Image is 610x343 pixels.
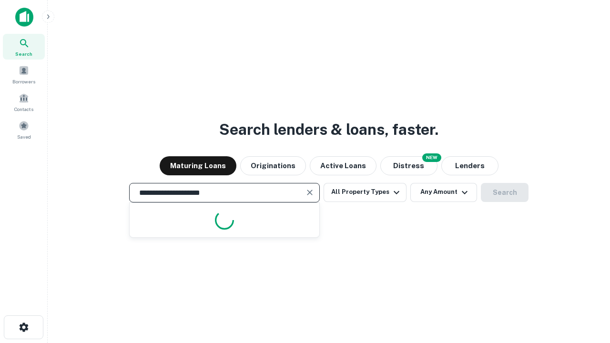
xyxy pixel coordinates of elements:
button: Clear [303,186,316,199]
span: Contacts [14,105,33,113]
button: Maturing Loans [160,156,236,175]
h3: Search lenders & loans, faster. [219,118,438,141]
img: capitalize-icon.png [15,8,33,27]
a: Search [3,34,45,60]
a: Contacts [3,89,45,115]
span: Borrowers [12,78,35,85]
span: Saved [17,133,31,141]
button: Any Amount [410,183,477,202]
button: Search distressed loans with lien and other non-mortgage details. [380,156,437,175]
a: Saved [3,117,45,142]
button: Originations [240,156,306,175]
button: All Property Types [324,183,407,202]
iframe: Chat Widget [562,267,610,313]
button: Active Loans [310,156,376,175]
div: NEW [422,153,441,162]
a: Borrowers [3,61,45,87]
span: Search [15,50,32,58]
button: Lenders [441,156,498,175]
